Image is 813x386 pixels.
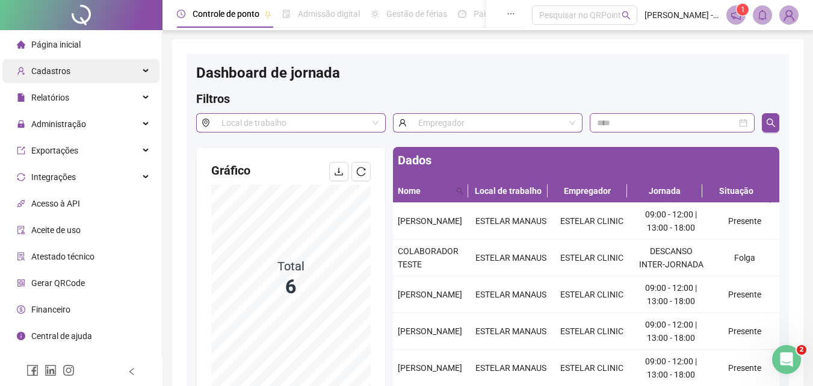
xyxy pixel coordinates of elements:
[17,40,25,49] span: home
[474,9,521,19] span: Painel do DP
[458,10,466,18] span: dashboard
[31,66,70,76] span: Cadastros
[470,203,551,240] td: ESTELAR MANAUS
[193,9,259,19] span: Controle de ponto
[31,305,70,314] span: Financeiro
[31,199,80,208] span: Acesso à API
[31,119,86,129] span: Administração
[470,313,551,350] td: ESTELAR MANAUS
[371,10,379,18] span: sun
[31,40,81,49] span: Página inicial
[17,93,25,102] span: file
[632,203,709,240] td: 09:00 - 12:00 | 13:00 - 18:00
[627,179,702,203] th: Jornada
[548,179,627,203] th: Empregador
[31,172,76,182] span: Integrações
[456,187,463,195] span: search
[551,276,632,313] td: ESTELAR CLINIC
[63,364,75,376] span: instagram
[31,252,94,261] span: Atestado técnico
[398,326,462,336] span: [PERSON_NAME]
[709,203,779,240] td: Presente
[386,9,447,19] span: Gestão de férias
[398,290,462,299] span: [PERSON_NAME]
[757,10,768,20] span: bell
[468,179,548,203] th: Local de trabalho
[551,203,632,240] td: ESTELAR CLINIC
[702,179,770,203] th: Situação
[196,113,215,132] span: environment
[334,167,344,176] span: download
[17,199,25,208] span: api
[264,11,271,18] span: pushpin
[282,10,291,18] span: file-done
[398,216,462,226] span: [PERSON_NAME]
[470,240,551,276] td: ESTELAR MANAUS
[17,279,25,287] span: qrcode
[507,10,515,18] span: ellipsis
[196,64,340,81] span: Dashboard de jornada
[737,4,749,16] sup: 1
[177,10,185,18] span: clock-circle
[398,363,462,373] span: [PERSON_NAME]
[632,276,709,313] td: 09:00 - 12:00 | 13:00 - 18:00
[128,367,136,376] span: left
[17,332,25,340] span: info-circle
[622,11,631,20] span: search
[709,276,779,313] td: Presente
[31,93,69,102] span: Relatórios
[797,345,806,355] span: 2
[17,173,25,181] span: sync
[31,146,78,155] span: Exportações
[780,6,798,24] img: 89947
[17,67,25,75] span: user-add
[632,240,709,276] td: DESCANSO INTER-JORNADA
[398,153,431,167] span: Dados
[196,92,230,106] span: Filtros
[31,331,92,341] span: Central de ajuda
[398,246,459,269] span: COLABORADOR TESTE
[731,10,741,20] span: notification
[632,313,709,350] td: 09:00 - 12:00 | 13:00 - 18:00
[551,240,632,276] td: ESTELAR CLINIC
[741,5,745,14] span: 1
[772,345,801,374] iframe: Intercom live chat
[17,252,25,261] span: solution
[356,167,366,176] span: reload
[211,163,250,178] span: Gráfico
[31,278,85,288] span: Gerar QRCode
[398,184,451,198] span: Nome
[17,226,25,234] span: audit
[393,113,412,132] span: user
[31,225,81,235] span: Aceite de uso
[645,8,719,22] span: [PERSON_NAME] - ESTELAR CLINIC
[298,9,360,19] span: Admissão digital
[709,313,779,350] td: Presente
[26,364,39,376] span: facebook
[17,146,25,155] span: export
[470,276,551,313] td: ESTELAR MANAUS
[766,118,776,128] span: search
[454,182,466,200] span: search
[709,240,779,276] td: Folga
[17,305,25,314] span: dollar
[17,120,25,128] span: lock
[551,313,632,350] td: ESTELAR CLINIC
[45,364,57,376] span: linkedin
